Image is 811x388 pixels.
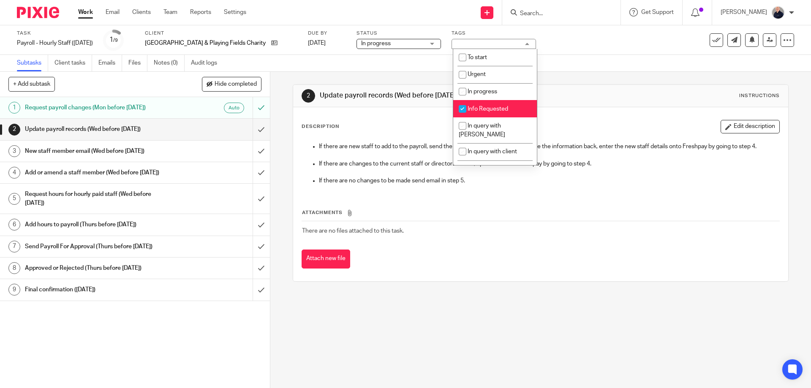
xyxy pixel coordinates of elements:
[320,91,559,100] h1: Update payroll records (Wed before [DATE])
[8,262,20,274] div: 8
[8,193,20,205] div: 5
[468,149,517,155] span: In query with client
[224,8,246,16] a: Settings
[641,9,674,15] span: Get Support
[308,30,346,37] label: Due by
[25,188,171,209] h1: Request hours for hourly paid staff (Wed before [DATE])
[25,240,171,253] h1: Send Payroll For Approval (Thurs before [DATE])
[308,40,326,46] span: [DATE]
[25,283,171,296] h1: Final confirmation ([DATE])
[54,55,92,71] a: Client tasks
[721,8,767,16] p: [PERSON_NAME]
[302,123,339,130] p: Description
[739,92,780,99] div: Instructions
[109,35,118,45] div: 1
[468,89,497,95] span: In progress
[302,210,343,215] span: Attachments
[302,89,315,103] div: 2
[452,30,536,37] label: Tags
[163,8,177,16] a: Team
[302,250,350,269] button: Attach new file
[17,55,48,71] a: Subtasks
[8,145,20,157] div: 3
[8,102,20,114] div: 1
[25,101,171,114] h1: Request payroll changes (Mon before [DATE])
[25,145,171,157] h1: New staff member email (Wed before [DATE])
[8,124,20,136] div: 2
[191,55,223,71] a: Audit logs
[25,218,171,231] h1: Add hours to payroll (Thurs before [DATE])
[17,7,59,18] img: Pixie
[468,106,508,112] span: Info Requested
[145,30,297,37] label: Client
[106,8,120,16] a: Email
[78,8,93,16] a: Work
[8,284,20,296] div: 9
[224,103,244,113] div: Auto
[771,6,785,19] img: IMG_8745-0021-copy.jpg
[132,8,151,16] a: Clients
[113,38,118,43] small: /9
[302,228,404,234] span: There are no files attached to this task.
[202,77,261,91] button: Hide completed
[468,71,486,77] span: Urgent
[98,55,122,71] a: Emails
[319,176,779,185] p: If there are no changes to be made send email in step 5.
[25,123,171,136] h1: Update payroll records (Wed before [DATE])
[145,39,267,47] p: [GEOGRAPHIC_DATA] & Playing Fields Charity Limited
[319,142,779,151] p: If there are new staff to add to the payroll, send the email in step 3. Once you receive the info...
[459,123,505,138] span: In query with [PERSON_NAME]
[17,30,93,37] label: Task
[25,262,171,274] h1: Approved or Rejected (Thurs before [DATE])
[8,167,20,179] div: 4
[17,39,93,47] div: Payroll - Hourly Staff (Last Friday)
[190,8,211,16] a: Reports
[128,55,147,71] a: Files
[468,54,487,60] span: To start
[8,219,20,231] div: 6
[8,241,20,252] div: 7
[361,41,391,46] span: In progress
[25,166,171,179] h1: Add or amend a staff member (Wed before [DATE])
[8,77,55,91] button: + Add subtask
[154,55,185,71] a: Notes (0)
[721,120,780,133] button: Edit description
[319,160,779,168] p: If there are changes to the current staff or directors details, update them in Freshpay by going ...
[357,30,441,37] label: Status
[17,39,93,47] div: Payroll - Hourly Staff ([DATE])
[519,10,595,18] input: Search
[215,81,257,88] span: Hide completed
